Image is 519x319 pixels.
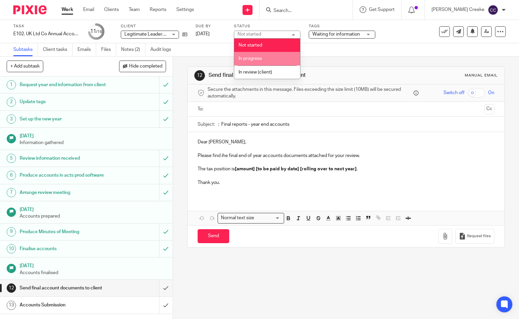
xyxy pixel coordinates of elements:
p: Accounts finalised [20,269,166,276]
h1: Produce Minutes of Meeting [20,227,108,237]
a: Subtasks [13,43,38,56]
div: Search for option [218,213,284,223]
img: Pixie [13,5,47,14]
div: 1 [7,80,16,89]
a: Files [101,43,116,56]
div: 6 [7,171,16,180]
div: 11 [90,28,102,35]
a: Emails [78,43,96,56]
input: Send [198,229,229,243]
h1: Send final account documents to client [20,283,108,293]
span: Switch off [443,89,464,96]
label: Due by [196,24,226,29]
h1: Set up the new year [20,114,108,124]
p: [PERSON_NAME] Creeke [432,6,484,13]
button: Hide completed [119,61,166,72]
span: Secure the attachments in this message. Files exceeding the size limit (10MB) will be secured aut... [208,86,412,100]
h1: Send final account documents to client [209,72,360,79]
span: Hide completed [129,64,162,69]
span: On [488,89,494,96]
button: Request files [455,229,494,244]
div: 12 [194,70,205,81]
div: 9 [7,227,16,237]
div: Manual email [465,73,498,78]
p: Information gathered [20,139,166,146]
a: Client tasks [43,43,73,56]
span: Not started [239,43,262,48]
div: Not started [238,32,261,37]
div: 7 [7,188,16,197]
div: E102. UK Ltd Co Annual Accounts: Annual Accounts &amp; Company Tax Return [13,31,80,37]
p: Please find ihe final end of year accounts documents attached for your review. [198,152,494,159]
div: 10 [7,244,16,253]
span: In review (client) [239,70,272,75]
h1: Arrange review meeting [20,188,108,198]
h1: [DATE] [20,205,166,213]
span: In progress [239,56,262,61]
div: 13 [7,301,16,310]
h1: Review information received [20,153,108,163]
label: Subject: [198,121,215,128]
small: /15 [96,30,102,34]
a: Clients [104,6,119,13]
p: Thank you. [198,179,494,186]
div: 5 [7,154,16,163]
span: Legitimate Leadership Int Limited: GUK2286 [124,32,216,37]
span: Waiting for information [312,32,360,37]
span: Request files [467,234,491,239]
h1: Finalise accounts [20,244,108,254]
input: Search for option [256,215,280,222]
a: Work [62,6,73,13]
h1: [DATE] [20,131,166,139]
label: Task [13,24,80,29]
button: Cc [484,104,494,114]
h1: [DATE] [20,261,166,269]
span: Normal text size [219,215,256,222]
p: The tax position is . [198,166,494,172]
div: 3 [7,114,16,124]
h1: Request year end information from client [20,80,108,90]
label: To: [198,106,205,112]
div: 12 [7,283,16,293]
span: [DATE] [196,32,210,36]
label: Tags [309,24,375,29]
a: Reports [150,6,166,13]
div: 2 [7,97,16,107]
label: Client [121,24,187,29]
a: Email [83,6,94,13]
button: + Add subtask [7,61,43,72]
input: Search [273,8,333,14]
span: Get Support [369,7,395,12]
a: Audit logs [150,43,176,56]
p: Dear [PERSON_NAME], [198,139,494,145]
a: Team [129,6,140,13]
h1: Update tags [20,97,108,107]
h1: Accounts Submission [20,300,108,310]
p: Accounts prepared [20,213,166,220]
div: E102. UK Ltd Co Annual Accounts: Annual Accounts & Company Tax Return [13,31,80,37]
strong: [amount] [to be paid by date] [rolling over to next year] [235,167,357,171]
a: Notes (2) [121,43,145,56]
label: Status [234,24,300,29]
img: svg%3E [488,5,498,15]
a: Settings [176,6,194,13]
h1: Produce accounts in acts prod software [20,170,108,180]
